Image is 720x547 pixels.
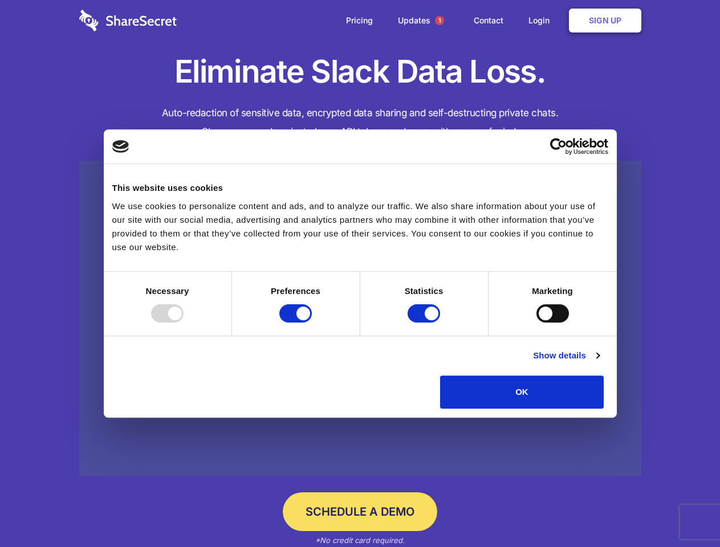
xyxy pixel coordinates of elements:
a: Contact [462,3,515,38]
h1: Eliminate Slack Data Loss. [79,51,641,92]
a: Wistia video thumbnail [79,161,641,477]
em: *No credit card required. [315,536,405,545]
a: Usercentrics Cookiebot - opens in a new window [509,138,608,155]
h4: Auto-redaction of sensitive data, encrypted data sharing and self-destructing private chats. Shar... [79,104,641,141]
img: logo-wordmark-white-trans-d4663122ce5f474addd5e946df7df03e33cb6a1c49d2221995e7729f52c070b2.svg [79,10,177,31]
strong: Necessary [146,286,189,296]
a: Pricing [335,3,384,38]
strong: Statistics [405,286,444,296]
a: Schedule a Demo [283,492,437,531]
img: logo [112,140,129,153]
strong: Marketing [532,286,573,296]
div: This website uses cookies [112,181,608,195]
button: OK [440,375,604,409]
a: Login [517,3,567,38]
a: Show details [533,349,599,362]
strong: Preferences [271,286,320,296]
a: Sign Up [569,9,641,32]
div: We use cookies to personalize content and ads, and to analyze our traffic. We also share informat... [112,199,608,254]
span: 1 [435,16,444,25]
